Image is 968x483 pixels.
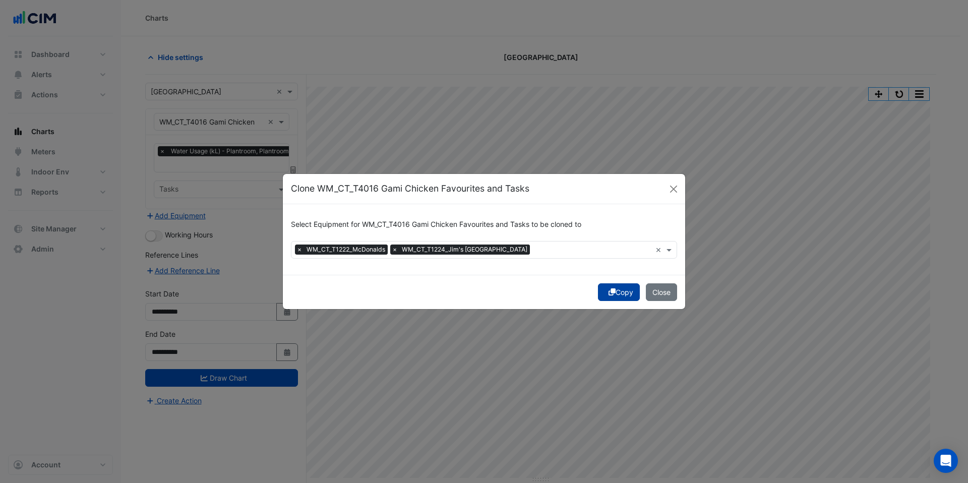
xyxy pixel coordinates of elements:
span: Clear [655,245,664,255]
span: × [295,245,304,255]
span: × [390,245,399,255]
button: Close [666,182,681,197]
span: WM_CT_T1224_Jim's [GEOGRAPHIC_DATA] [399,245,530,255]
h6: Select Equipment for WM_CT_T4016 Gami Chicken Favourites and Tasks to be cloned to [291,220,677,229]
button: Close [646,283,677,301]
div: Open Intercom Messenger [934,449,958,473]
span: WM_CT_T1222_McDonalds [304,245,388,255]
button: Copy [598,283,640,301]
h5: Clone WM_CT_T4016 Gami Chicken Favourites and Tasks [291,182,529,195]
